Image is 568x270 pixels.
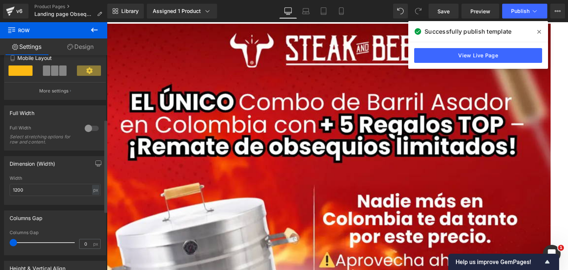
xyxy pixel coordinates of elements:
div: v6 [15,6,24,16]
span: 1 [558,245,564,251]
span: Help us improve GemPages! [456,259,543,266]
div: Select stretching options for row and content. [10,134,76,145]
button: Show survey - Help us improve GemPages! [456,257,552,266]
div: Assigned 1 Product [153,7,211,15]
button: More settings [4,82,106,99]
input: auto [10,184,101,196]
button: Publish [502,4,547,18]
div: Columns Gap [10,211,43,221]
button: More [550,4,565,18]
span: Successfully publish template [425,27,511,36]
a: v6 [3,4,28,18]
span: Landing page Obsequios [34,11,94,17]
a: Product Pages [34,4,108,10]
a: Laptop [297,4,315,18]
span: Save [437,7,450,15]
a: Tablet [315,4,332,18]
a: Mobile [332,4,350,18]
a: Preview [461,4,499,18]
span: Library [121,8,139,14]
span: Preview [470,7,490,15]
div: px [92,185,99,195]
button: Undo [393,4,408,18]
div: Dimension (Width) [10,156,55,167]
div: Full Width [10,125,77,133]
button: Redo [411,4,426,18]
a: Desktop [279,4,297,18]
span: Row [7,22,81,38]
span: Publish [511,8,530,14]
a: View Live Page [414,48,542,63]
div: Width [10,176,101,181]
span: px [93,242,99,246]
p: More settings [39,88,69,94]
a: Design [54,38,107,55]
p: Mobile Layout [10,54,101,62]
iframe: Intercom live chat [543,245,561,263]
div: Full Width [10,106,34,116]
a: New Library [107,4,144,18]
div: Columns Gap [10,230,101,235]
